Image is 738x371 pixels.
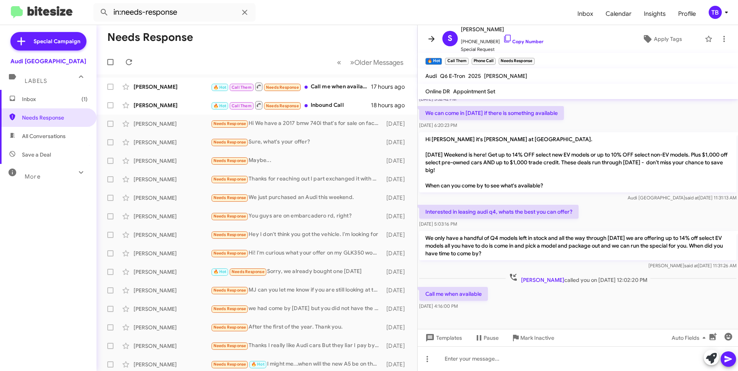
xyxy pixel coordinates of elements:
[107,31,193,44] h1: Needs Response
[266,85,299,90] span: Needs Response
[383,342,411,350] div: [DATE]
[468,73,481,79] span: 2025
[599,3,638,25] a: Calendar
[448,32,452,45] span: S
[134,194,211,202] div: [PERSON_NAME]
[520,331,554,345] span: Mark Inactive
[134,250,211,257] div: [PERSON_NAME]
[383,361,411,368] div: [DATE]
[232,103,252,108] span: Call Them
[81,95,88,103] span: (1)
[419,205,579,219] p: Interested in leasing audi q4, whats the best you can offer?
[211,323,383,332] div: After the first of the year. Thank you.
[654,32,682,46] span: Apply Tags
[623,32,701,46] button: Apply Tags
[213,103,227,108] span: 🔥 Hot
[425,73,437,79] span: Audi
[211,119,383,128] div: Hi We have a 2017 bmw 740i that's for sale on facebook market right now My husbands number is [PH...
[571,3,599,25] a: Inbox
[383,305,411,313] div: [DATE]
[134,101,211,109] div: [PERSON_NAME]
[484,73,527,79] span: [PERSON_NAME]
[419,132,736,192] p: Hi [PERSON_NAME] it's [PERSON_NAME] at [GEOGRAPHIC_DATA]. [DATE] Weekend is here! Get up to 14% O...
[211,100,371,110] div: Inbound Call
[521,277,564,283] span: [PERSON_NAME]
[213,158,246,163] span: Needs Response
[628,195,736,201] span: Audi [GEOGRAPHIC_DATA] [DATE] 11:31:13 AM
[383,268,411,276] div: [DATE]
[383,175,411,183] div: [DATE]
[506,273,650,284] span: called you on [DATE] 12:02:20 PM
[337,57,341,67] span: «
[213,288,246,293] span: Needs Response
[134,287,211,294] div: [PERSON_NAME]
[134,212,211,220] div: [PERSON_NAME]
[354,58,403,67] span: Older Messages
[461,25,543,34] span: [PERSON_NAME]
[499,58,534,65] small: Needs Response
[232,269,264,274] span: Needs Response
[134,231,211,239] div: [PERSON_NAME]
[213,251,246,256] span: Needs Response
[445,58,468,65] small: Call Them
[419,122,457,128] span: [DATE] 6:20:23 PM
[93,3,256,22] input: Search
[213,306,246,311] span: Needs Response
[266,103,299,108] span: Needs Response
[213,121,246,126] span: Needs Response
[419,287,488,301] p: Call me when available
[134,268,211,276] div: [PERSON_NAME]
[638,3,672,25] a: Insights
[684,263,698,268] span: said at
[371,83,411,91] div: 17 hours ago
[211,193,383,202] div: We just purchased an Audi this weekend.
[34,37,80,45] span: Special Campaign
[333,54,408,70] nav: Page navigation example
[383,138,411,146] div: [DATE]
[134,305,211,313] div: [PERSON_NAME]
[211,341,383,350] div: Thanks I really like Audi cars But they liar I pay by USD. But they give me spare tire Made in [G...
[468,331,505,345] button: Pause
[419,106,564,120] p: We can come in [DATE] if there is something available
[211,212,383,221] div: You guys are on embarcadero rd, right?
[10,32,86,51] a: Special Campaign
[232,85,252,90] span: Call Them
[211,360,383,369] div: I might me...when will the new A5 be on the lot?
[350,57,354,67] span: »
[383,194,411,202] div: [DATE]
[461,46,543,53] span: Special Request
[213,85,227,90] span: 🔥 Hot
[213,232,246,237] span: Needs Response
[383,250,411,257] div: [DATE]
[134,324,211,331] div: [PERSON_NAME]
[134,175,211,183] div: [PERSON_NAME]
[211,267,383,276] div: Sorry, we already bought one [DATE]
[383,212,411,220] div: [DATE]
[648,263,736,268] span: [PERSON_NAME] [DATE] 11:31:26 AM
[213,269,227,274] span: 🔥 Hot
[211,286,383,295] div: MJ can you let me know if you are still looking at this particular car?
[134,83,211,91] div: [PERSON_NAME]
[332,54,346,70] button: Previous
[672,3,702,25] a: Profile
[425,88,450,95] span: Online DR
[419,303,458,309] span: [DATE] 4:16:00 PM
[213,214,246,219] span: Needs Response
[665,331,715,345] button: Auto Fields
[453,88,495,95] span: Appointment Set
[709,6,722,19] div: TB
[484,331,499,345] span: Pause
[22,114,88,121] span: Needs Response
[22,132,66,140] span: All Conversations
[419,221,457,227] span: [DATE] 5:03:16 PM
[22,151,51,159] span: Save a Deal
[505,331,560,345] button: Mark Inactive
[211,156,383,165] div: Maybe...
[503,39,543,44] a: Copy Number
[345,54,408,70] button: Next
[211,304,383,313] div: we had come by [DATE] but you did not have the new Q8 audi [PERSON_NAME] wanted. if you want to s...
[211,175,383,184] div: Thanks for reaching out I part exchanged it with Porsche Marin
